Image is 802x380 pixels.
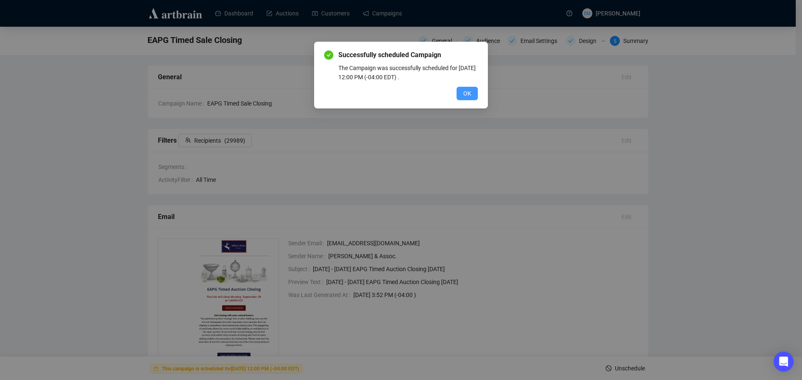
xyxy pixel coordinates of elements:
[463,89,471,98] span: OK
[457,87,478,100] button: OK
[338,63,478,82] div: The Campaign was successfully scheduled for [DATE] 12:00 PM (-04:00 EDT) .
[324,50,333,60] span: check-circle
[774,352,794,372] div: Open Intercom Messenger
[338,50,478,60] span: Successfully scheduled Campaign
